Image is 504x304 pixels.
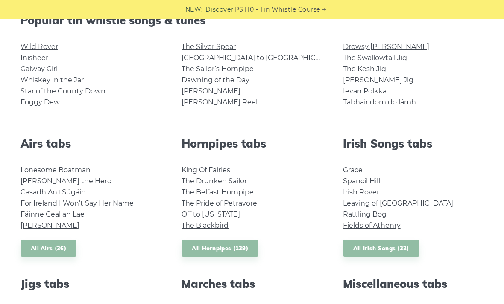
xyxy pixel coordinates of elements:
[21,188,86,196] a: Casadh An tSúgáin
[235,5,320,14] a: PST10 - Tin Whistle Course
[182,240,258,257] a: All Hornpipes (139)
[343,76,413,84] a: [PERSON_NAME] Jig
[343,43,429,51] a: Drowsy [PERSON_NAME]
[185,5,203,14] span: NEW:
[21,87,105,95] a: Star of the County Down
[21,43,58,51] a: Wild Rover
[182,98,258,106] a: [PERSON_NAME] Reel
[343,137,483,150] h2: Irish Songs tabs
[182,43,236,51] a: The Silver Spear
[205,5,234,14] span: Discover
[182,177,247,185] a: The Drunken Sailor
[21,199,134,207] a: For Ireland I Won’t Say Her Name
[21,98,60,106] a: Foggy Dew
[182,221,229,229] a: The Blackbird
[182,65,254,73] a: The Sailor’s Hornpipe
[21,240,76,257] a: All Airs (36)
[21,65,58,73] a: Galway Girl
[343,199,453,207] a: Leaving of [GEOGRAPHIC_DATA]
[343,87,387,95] a: Ievan Polkka
[343,166,363,174] a: Grace
[182,137,322,150] h2: Hornpipes tabs
[343,221,401,229] a: Fields of Athenry
[343,210,387,218] a: Rattling Bog
[21,166,91,174] a: Lonesome Boatman
[182,166,230,174] a: King Of Fairies
[182,277,322,290] h2: Marches tabs
[182,54,339,62] a: [GEOGRAPHIC_DATA] to [GEOGRAPHIC_DATA]
[21,210,85,218] a: Fáinne Geal an Lae
[343,177,380,185] a: Spancil Hill
[21,54,48,62] a: Inisheer
[182,188,254,196] a: The Belfast Hornpipe
[343,277,483,290] h2: Miscellaneous tabs
[343,98,416,106] a: Tabhair dom do lámh
[343,54,407,62] a: The Swallowtail Jig
[21,14,483,27] h2: Popular tin whistle songs & tunes
[21,137,161,150] h2: Airs tabs
[21,177,111,185] a: [PERSON_NAME] the Hero
[21,76,84,84] a: Whiskey in the Jar
[343,65,386,73] a: The Kesh Jig
[343,240,419,257] a: All Irish Songs (32)
[182,199,257,207] a: The Pride of Petravore
[343,188,379,196] a: Irish Rover
[21,221,79,229] a: [PERSON_NAME]
[21,277,161,290] h2: Jigs tabs
[182,76,249,84] a: Dawning of the Day
[182,210,240,218] a: Off to [US_STATE]
[182,87,240,95] a: [PERSON_NAME]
